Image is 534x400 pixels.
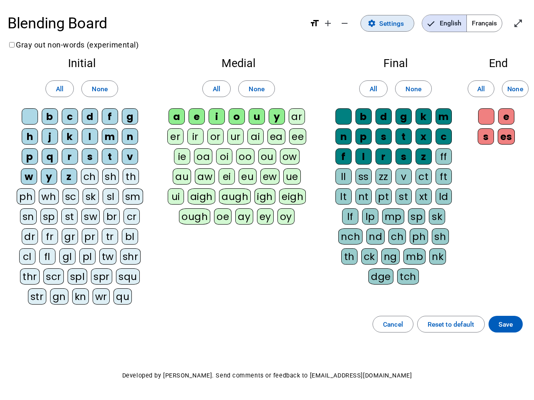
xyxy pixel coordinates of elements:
div: gl [59,248,76,265]
div: fr [42,228,58,245]
div: augh [219,188,251,205]
div: sw [81,208,100,225]
div: o [229,108,245,125]
div: kn [72,288,89,305]
div: ng [381,248,400,265]
div: sm [123,188,143,205]
div: oy [277,208,295,225]
button: Reset to default [417,316,485,332]
div: j [42,128,58,145]
div: k [416,108,432,125]
div: ew [260,168,280,185]
div: sk [83,188,99,205]
button: All [359,80,388,97]
div: cr [123,208,140,225]
div: wh [39,188,58,205]
div: st [61,208,78,225]
div: nt [355,188,372,205]
div: y [41,168,57,185]
button: None [395,80,431,97]
div: ph [410,228,428,245]
div: oe [214,208,232,225]
div: mb [403,248,426,265]
div: l [355,148,372,165]
span: None [406,83,421,95]
div: zz [375,168,392,185]
mat-icon: open_in_full [513,18,523,28]
mat-icon: settings [368,19,376,27]
div: spl [68,268,88,285]
div: xt [416,188,432,205]
div: nd [366,228,385,245]
span: Cancel [383,319,403,330]
div: f [335,148,352,165]
div: sh [102,168,119,185]
div: lt [335,188,352,205]
div: oi [216,148,232,165]
div: squ [116,268,140,285]
div: s [478,128,494,145]
button: Decrease font size [336,15,353,32]
div: fl [39,248,55,265]
div: ir [187,128,204,145]
div: ie [174,148,190,165]
div: sp [408,208,425,225]
div: ch [81,168,98,185]
div: mp [382,208,404,225]
div: spr [91,268,112,285]
span: Français [467,15,502,32]
div: igh [254,188,275,205]
div: v [122,148,138,165]
span: Reset to default [428,319,474,330]
h2: Initial [15,58,149,69]
div: eu [239,168,256,185]
div: m [436,108,452,125]
div: lf [342,208,358,225]
mat-button-toggle-group: Language selection [422,15,502,32]
div: bl [122,228,138,245]
span: English [422,15,466,32]
div: str [28,288,46,305]
div: e [189,108,205,125]
div: shr [120,248,141,265]
div: sc [63,188,79,205]
div: y [269,108,285,125]
div: s [395,148,412,165]
div: u [249,108,265,125]
div: w [21,168,37,185]
div: c [436,128,452,145]
button: All [202,80,231,97]
div: q [42,148,58,165]
span: None [507,83,523,95]
div: oo [236,148,254,165]
div: ch [388,228,406,245]
div: ck [361,248,378,265]
div: f [102,108,118,125]
div: oa [194,148,212,165]
div: t [395,128,412,145]
div: ay [235,208,253,225]
div: ey [257,208,274,225]
div: dr [22,228,38,245]
div: ee [289,128,306,145]
input: Gray out non-words (experimental) [9,42,15,47]
mat-icon: add [323,18,333,28]
div: st [395,188,412,205]
div: sk [429,208,445,225]
div: th [123,168,139,185]
button: Save [489,316,523,332]
span: All [477,83,485,95]
div: nch [338,228,363,245]
div: er [167,128,184,145]
div: s [82,148,98,165]
button: All [45,80,74,97]
div: tw [99,248,116,265]
span: None [92,83,107,95]
div: k [62,128,78,145]
div: sl [103,188,119,205]
div: ss [355,168,372,185]
button: All [468,80,494,97]
div: au [173,168,191,185]
div: s [375,128,392,145]
span: Settings [379,18,404,29]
